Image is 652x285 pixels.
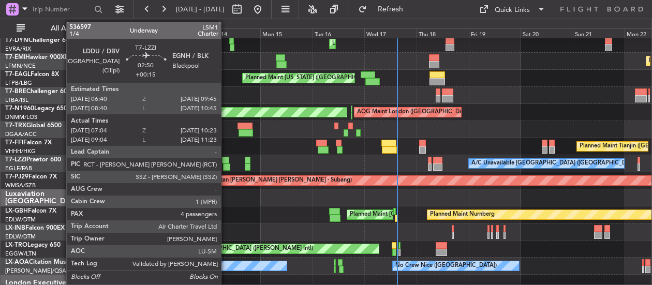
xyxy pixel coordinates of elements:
[5,208,28,214] span: LX-GBH
[5,164,32,172] a: EGLF/FAB
[5,62,36,70] a: LFMN/NCE
[260,28,313,38] div: Mon 15
[208,28,260,38] div: Sun 14
[357,104,473,120] div: AOG Maint London ([GEOGRAPHIC_DATA])
[469,28,521,38] div: Fri 19
[5,88,26,95] span: T7-BRE
[364,28,417,38] div: Wed 17
[32,2,91,17] input: Trip Number
[5,225,87,231] a: LX-INBFalcon 900EX EASy II
[313,28,365,38] div: Tue 16
[143,224,306,239] div: Planned Maint [GEOGRAPHIC_DATA] ([GEOGRAPHIC_DATA])
[5,113,37,121] a: DNMM/LOS
[5,88,71,95] a: T7-BREChallenger 604
[5,157,26,163] span: T7-LZZI
[5,37,28,43] span: T7-DYN
[5,71,59,78] a: T7-EAGLFalcon 8X
[145,241,313,257] div: Unplanned Maint [GEOGRAPHIC_DATA] ([PERSON_NAME] Intl)
[5,54,25,61] span: T7-EMI
[471,156,640,171] div: A/C Unavailable [GEOGRAPHIC_DATA] ([GEOGRAPHIC_DATA])
[27,25,109,32] span: All Aircraft
[573,28,625,38] div: Sun 21
[111,173,352,188] div: Planned Maint [GEOGRAPHIC_DATA] (Sultan [PERSON_NAME] [PERSON_NAME] - Subang)
[5,106,67,112] a: T7-N1960Legacy 650
[5,96,28,104] a: LTBA/ISL
[5,79,32,87] a: LFPB/LBG
[5,182,36,189] a: WMSA/SZB
[417,28,469,38] div: Thu 18
[5,140,52,146] a: T7-FFIFalcon 7X
[350,207,513,222] div: Planned Maint [GEOGRAPHIC_DATA] ([GEOGRAPHIC_DATA])
[332,36,465,52] div: Unplanned Maint [GEOGRAPHIC_DATA] (Riga Intl)
[5,140,23,146] span: T7-FFI
[156,28,209,38] div: Sat 13
[5,250,36,258] a: EGGW/LTN
[5,216,36,223] a: EDLW/DTM
[5,123,26,129] span: T7-TRX
[430,207,495,222] div: Planned Maint Nurnberg
[369,6,412,13] span: Refresh
[5,54,68,61] a: T7-EMIHawker 900XP
[5,123,62,129] a: T7-TRXGlobal 6500
[5,242,27,248] span: LX-TRO
[521,28,573,38] div: Sat 20
[5,130,37,138] a: DGAA/ACC
[5,259,79,265] a: LX-AOACitation Mustang
[5,174,57,180] a: T7-PJ29Falcon 7X
[5,37,73,43] a: T7-DYNChallenger 604
[5,259,29,265] span: LX-AOA
[5,208,56,214] a: LX-GBHFalcon 7X
[5,242,61,248] a: LX-TROLegacy 650
[5,233,36,241] a: EDLW/DTM
[5,147,36,155] a: VHHH/HKG
[353,1,416,18] button: Refresh
[176,5,225,14] span: [DATE] - [DATE]
[5,157,61,163] a: T7-LZZIPraetor 600
[11,20,112,37] button: All Aircraft
[5,174,28,180] span: T7-PJ29
[5,71,31,78] span: T7-EAGL
[495,5,530,16] div: Quick Links
[395,258,497,274] div: No Crew Nice ([GEOGRAPHIC_DATA])
[474,1,551,18] button: Quick Links
[5,45,31,53] a: EVRA/RIX
[5,106,34,112] span: T7-N1960
[5,225,25,231] span: LX-INB
[133,21,151,29] div: [DATE]
[83,104,199,120] div: AOG Maint London ([GEOGRAPHIC_DATA])
[5,267,66,275] a: [PERSON_NAME]/QSA
[245,70,378,86] div: Planned Maint [US_STATE] ([GEOGRAPHIC_DATA])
